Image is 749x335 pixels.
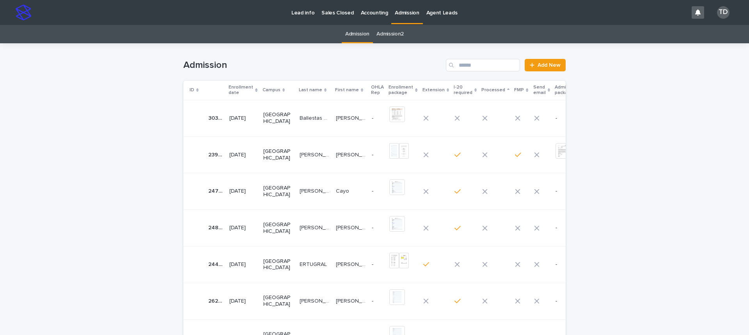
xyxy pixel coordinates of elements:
div: TD [717,6,729,19]
p: Ballestas Arrieta [300,113,331,122]
p: First name [335,86,359,94]
a: Add New [525,59,566,71]
img: stacker-logo-s-only.png [16,5,31,20]
p: - [556,225,582,231]
p: [GEOGRAPHIC_DATA] [263,185,293,198]
p: - [372,188,383,195]
a: Admission2 [376,25,404,43]
tr: 2626826268 [DATE][GEOGRAPHIC_DATA][PERSON_NAME][PERSON_NAME] [PERSON_NAME][PERSON_NAME] -- [183,283,595,319]
p: - [556,261,582,268]
p: Enrollment date [229,83,253,97]
p: [GEOGRAPHIC_DATA] [263,258,293,271]
tr: 3036530365 [DATE][GEOGRAPHIC_DATA]Ballestas ArrietaBallestas Arrieta [PERSON_NAME][PERSON_NAME] -- [183,100,595,136]
p: ERTUGRAL [300,260,328,268]
tr: 2479624796 [DATE][GEOGRAPHIC_DATA][PERSON_NAME][PERSON_NAME] CayoCayo -- [183,173,595,210]
p: [GEOGRAPHIC_DATA] [263,294,293,308]
p: [GEOGRAPHIC_DATA] [263,222,293,235]
p: - [556,188,582,195]
p: Laura Camila [336,296,367,305]
p: [DATE] [229,298,257,305]
tr: 2442224422 [DATE][GEOGRAPHIC_DATA]ERTUGRALERTUGRAL [PERSON_NAME][PERSON_NAME] -- [183,246,595,283]
p: 26268 [208,296,225,305]
p: Admission package [555,83,578,97]
p: [GEOGRAPHIC_DATA] [263,112,293,125]
input: Search [446,59,520,71]
p: [DATE] [229,152,257,158]
p: - [372,115,383,122]
p: Kervens-Fritz [300,186,331,195]
p: [DATE] [229,188,257,195]
p: [DATE] [229,261,257,268]
p: Tapia de Aza [300,150,331,158]
p: I-20 required [454,83,472,97]
p: - [556,298,582,305]
p: 24422 [208,260,225,268]
tr: 2481324813 [DATE][GEOGRAPHIC_DATA][PERSON_NAME][PERSON_NAME] [PERSON_NAME][PERSON_NAME] -- [183,210,595,246]
p: Alvaro Javier [336,113,367,122]
p: Processed [481,86,505,94]
p: [PERSON_NAME] [336,260,367,268]
p: Extension [422,86,445,94]
p: Gutierrez Hurtado [300,296,331,305]
p: [GEOGRAPHIC_DATA] [263,148,293,161]
p: 24796 [208,186,225,195]
p: [PERSON_NAME] [336,223,367,231]
p: 30365 [208,113,225,122]
p: Maria de los Angeles [336,150,367,158]
p: - [372,298,383,305]
tr: 2399123991 [DATE][GEOGRAPHIC_DATA][PERSON_NAME] de Aza[PERSON_NAME] de Aza [PERSON_NAME] de los A... [183,136,595,173]
p: Send email [533,83,546,97]
p: [DATE] [229,115,257,122]
p: 23991 [208,150,225,158]
a: Admission [345,25,369,43]
p: FMP [514,86,524,94]
p: Last name [299,86,322,94]
p: Cayo [336,186,351,195]
p: MARIN CARDENAS [300,223,331,231]
p: - [556,115,582,122]
p: - [372,261,383,268]
p: Enrollment package [389,83,413,97]
p: OHLA Rep [371,83,384,97]
p: - [372,152,383,158]
p: [DATE] [229,225,257,231]
h1: Admission [183,60,443,71]
p: ID [190,86,194,94]
p: - [372,225,383,231]
span: Add New [538,62,561,68]
p: Campus [263,86,280,94]
p: 24813 [208,223,225,231]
